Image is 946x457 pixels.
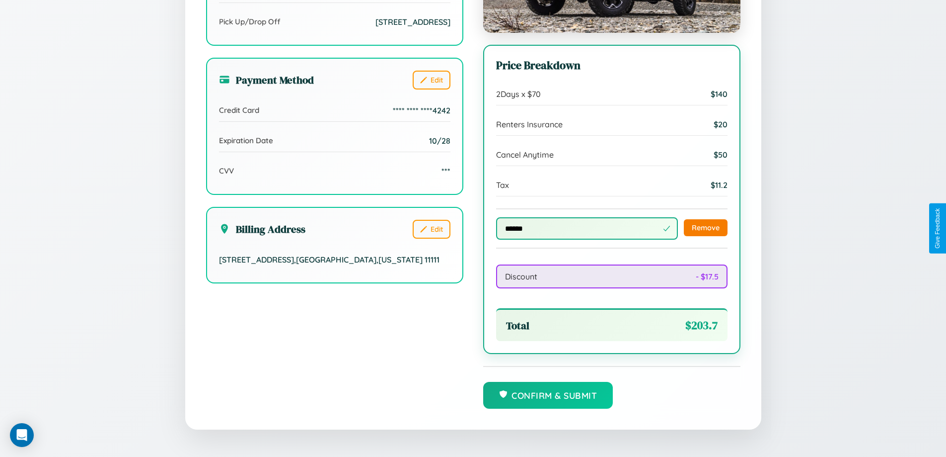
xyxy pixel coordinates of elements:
[496,180,509,190] span: Tax
[375,17,450,27] span: [STREET_ADDRESS]
[219,166,234,176] span: CVV
[219,255,439,265] span: [STREET_ADDRESS] , [GEOGRAPHIC_DATA] , [US_STATE] 11111
[219,105,259,115] span: Credit Card
[219,136,273,145] span: Expiration Date
[413,220,450,239] button: Edit
[496,89,541,99] span: 2 Days x $ 70
[429,136,450,146] span: 10/28
[496,150,554,160] span: Cancel Anytime
[711,89,728,99] span: $ 140
[714,119,728,129] span: $ 20
[714,150,728,160] span: $ 50
[505,272,537,281] span: Discount
[219,73,314,87] h3: Payment Method
[219,17,281,26] span: Pick Up/Drop Off
[413,71,450,90] button: Edit
[506,318,529,333] span: Total
[934,208,941,249] div: Give Feedback
[496,119,563,129] span: Renters Insurance
[483,382,613,409] button: Confirm & Submit
[711,180,728,190] span: $ 11.2
[684,219,728,236] button: Remove
[10,423,34,447] div: Open Intercom Messenger
[685,318,718,333] span: $ 203.7
[496,58,728,73] h3: Price Breakdown
[219,222,305,236] h3: Billing Address
[696,272,719,281] span: - $ 17.5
